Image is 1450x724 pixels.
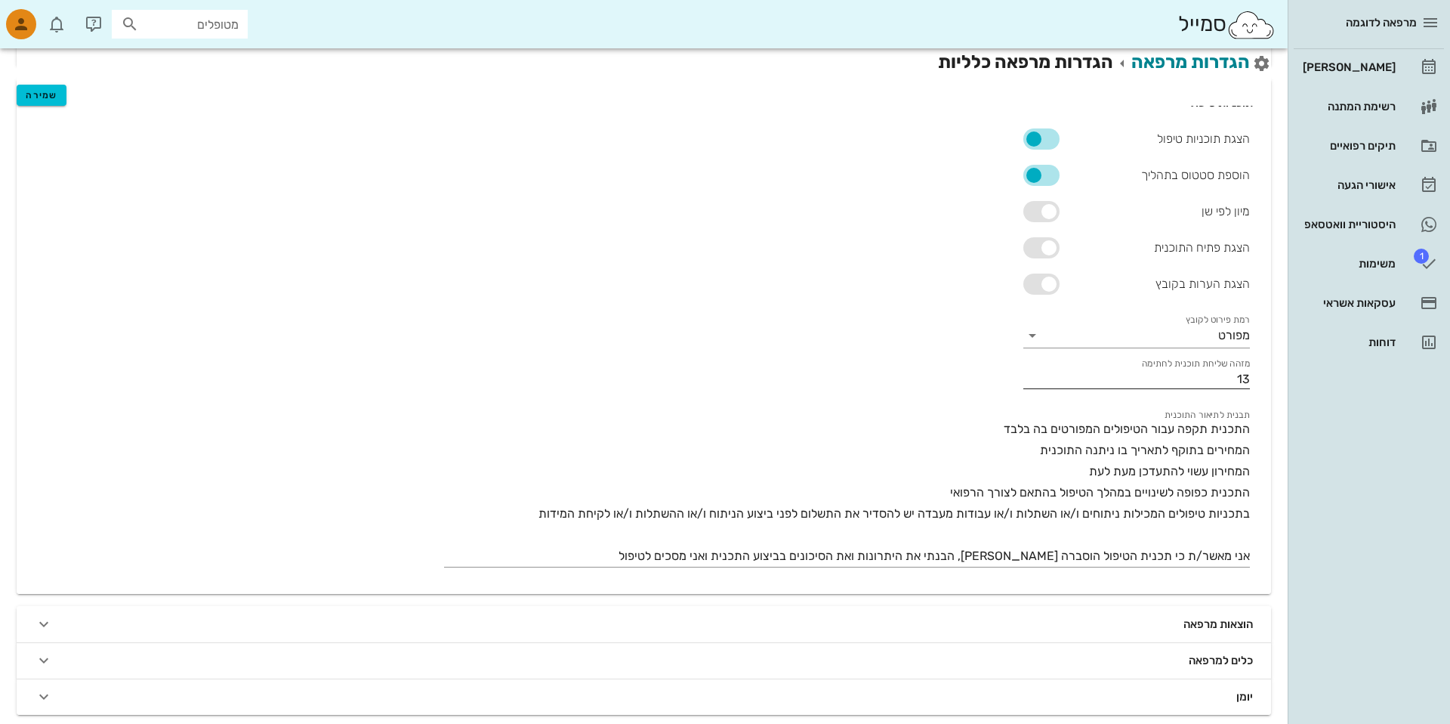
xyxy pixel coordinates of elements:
[938,48,1271,76] h2: הגדרות מרפאה כלליות
[1044,323,1250,348] div: מפורט
[1165,410,1250,421] label: תבנית לתיאור התוכנית
[45,12,54,21] span: תג
[1300,218,1396,231] div: היסטוריית וואטסאפ
[1142,358,1250,370] label: מזהה שליחת תוכנית לחתימה
[1300,336,1396,348] div: דוחות
[1157,130,1250,148] span: הצגת תוכניות טיפול
[1155,275,1250,293] span: הצגת הערות בקובץ
[1186,314,1250,326] label: רמת פירוט לקובץ
[1141,166,1250,184] span: הוספת סטטוס בתהליך
[17,606,1271,642] button: הוצאות מרפאה
[1300,179,1396,191] div: אישורי הגעה
[17,679,1271,715] button: יומן
[1294,167,1444,203] a: אישורי הגעה
[1131,51,1250,73] a: הגדרות מרפאה
[1414,249,1429,264] span: תג
[1294,324,1444,360] a: דוחות
[26,90,57,101] span: שמירה
[17,85,66,106] button: שמירה
[1346,16,1417,29] span: מרפאה לדוגמה
[1300,297,1396,309] div: עסקאות אשראי
[1154,239,1250,257] span: הצגת פתיח התוכנית
[1178,8,1276,41] div: סמייל
[1294,285,1444,321] a: עסקאות אשראי
[1300,101,1396,113] div: רשימת המתנה
[1294,49,1444,85] a: [PERSON_NAME]
[1294,88,1444,125] a: רשימת המתנה
[1226,10,1276,40] img: SmileCloud logo
[1202,203,1250,221] span: מיון לפי שן
[1300,140,1396,152] div: תיקים רפואיים
[17,642,1271,679] button: כלים למרפאה
[1294,246,1444,282] a: תגמשימות
[1300,258,1396,270] div: משימות
[1300,61,1396,73] div: [PERSON_NAME]
[1294,128,1444,164] a: תיקים רפואיים
[1294,206,1444,243] a: היסטוריית וואטסאפ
